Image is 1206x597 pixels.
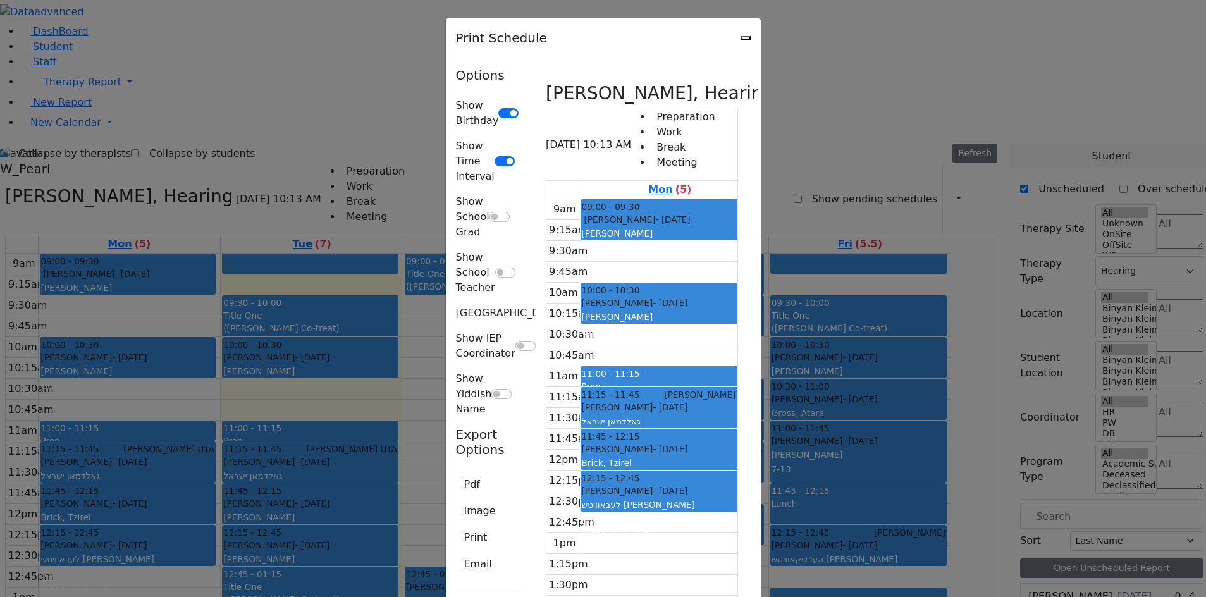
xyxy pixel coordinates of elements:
button: Pdf [456,472,488,496]
h3: [PERSON_NAME], Hearing [546,83,774,104]
div: Brick, Tzirel [582,457,756,469]
h5: Print Schedule [456,28,547,47]
label: Show IEP Coordinator [456,331,515,361]
div: [PERSON_NAME] [582,213,756,226]
div: 1pm [551,536,579,551]
label: Show School Teacher [456,250,495,295]
label: Show Yiddish Name [456,371,492,417]
span: [PERSON_NAME] UTA [664,388,755,401]
div: [PERSON_NAME] [582,297,756,309]
div: 9:45am [546,264,590,280]
span: [DATE] 10:13 AM [546,137,631,152]
a: September 1, 2025 [646,181,694,199]
button: Print [456,526,496,550]
h5: Export Options [456,427,519,457]
li: Preparation [651,109,715,125]
span: 10:00 - 10:30 [582,284,640,297]
span: 09:00 - 09:30 [582,200,640,213]
li: Work [651,125,715,140]
span: 11:00 - 11:15 [582,369,640,379]
div: 11:45am [546,431,597,446]
div: לעבאוויטש [PERSON_NAME] [582,498,756,511]
span: - [DATE] [653,298,687,308]
div: 12:15pm [546,473,597,488]
div: [PERSON_NAME] [582,401,756,414]
span: - [DATE] [653,444,687,454]
li: Break [651,140,715,155]
div: 12pm [546,452,581,467]
span: - [DATE] [655,214,690,225]
div: 9:15am [546,223,590,238]
div: [PERSON_NAME] [582,227,756,240]
li: Meeting [651,155,715,170]
div: 12:30pm [546,494,597,509]
div: 10:30am [546,327,597,342]
label: Show Birthday [456,98,499,128]
div: 10am [546,285,581,300]
div: [PERSON_NAME] [582,443,756,455]
div: 10:15am [546,306,597,321]
div: [PERSON_NAME] [582,527,756,539]
div: Prep [582,380,756,393]
div: 11:15am [546,390,597,405]
div: 1:30pm [546,577,591,593]
div: 9am [551,202,579,217]
span: - [DATE] [653,402,687,412]
div: 9:30am [546,243,590,259]
div: Grade 8 [582,325,756,338]
label: Show School Grad [456,194,489,240]
div: גאלדמאן ישראל [582,415,756,428]
div: [PERSON_NAME] [582,513,756,526]
span: 11:15 - 11:45 [582,388,640,401]
div: [PERSON_NAME] [582,484,756,497]
div: ק"ג [582,541,756,554]
span: 12:15 - 12:45 [582,472,640,484]
div: 1:15pm [546,557,591,572]
label: [GEOGRAPHIC_DATA] [456,305,562,321]
span: - [DATE] [653,486,687,496]
div: 11am [546,369,581,384]
button: Email [456,552,500,576]
button: Close [741,36,751,40]
label: Show Time Interval [456,138,495,184]
div: 11:30am [546,410,597,426]
div: [PERSON_NAME] [582,311,756,323]
h5: Options [456,68,519,83]
div: 12:45pm [546,515,597,530]
button: Image [456,499,504,523]
div: 10:45am [546,348,597,363]
span: 11:45 - 12:15 [582,430,640,443]
label: (5) [675,182,692,197]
